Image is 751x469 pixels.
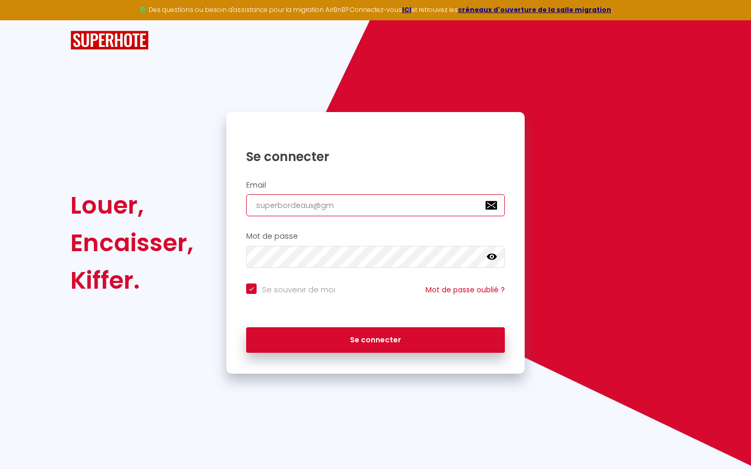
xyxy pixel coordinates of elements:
[8,4,40,35] button: Ouvrir le widget de chat LiveChat
[458,5,611,14] a: créneaux d'ouverture de la salle migration
[426,285,505,295] a: Mot de passe oublié ?
[246,327,505,353] button: Se connecter
[246,149,505,165] h1: Se connecter
[246,181,505,190] h2: Email
[70,262,193,299] div: Kiffer.
[70,187,193,224] div: Louer,
[70,31,149,50] img: SuperHote logo
[402,5,411,14] a: ICI
[70,224,193,262] div: Encaisser,
[246,232,505,241] h2: Mot de passe
[246,194,505,216] input: Ton Email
